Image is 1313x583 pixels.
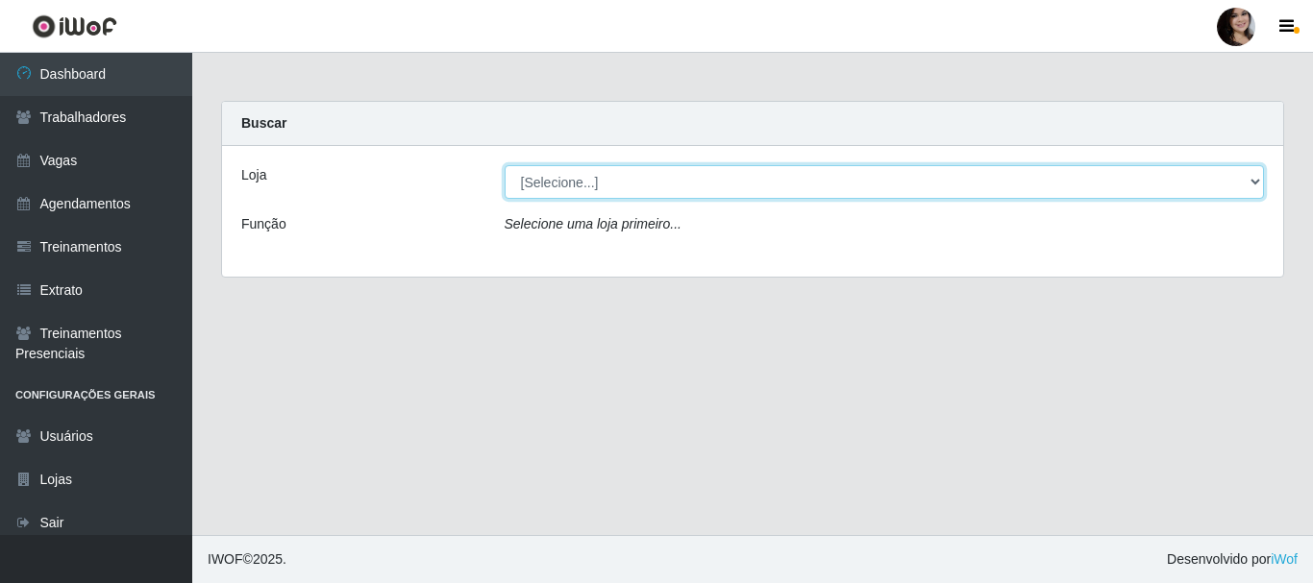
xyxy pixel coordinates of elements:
strong: Buscar [241,115,286,131]
label: Loja [241,165,266,185]
span: Desenvolvido por [1167,549,1298,570]
a: iWof [1271,551,1298,567]
i: Selecione uma loja primeiro... [505,216,681,231]
span: © 2025 . [208,549,286,570]
label: Função [241,214,286,234]
span: IWOF [208,551,243,567]
img: CoreUI Logo [32,14,117,38]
